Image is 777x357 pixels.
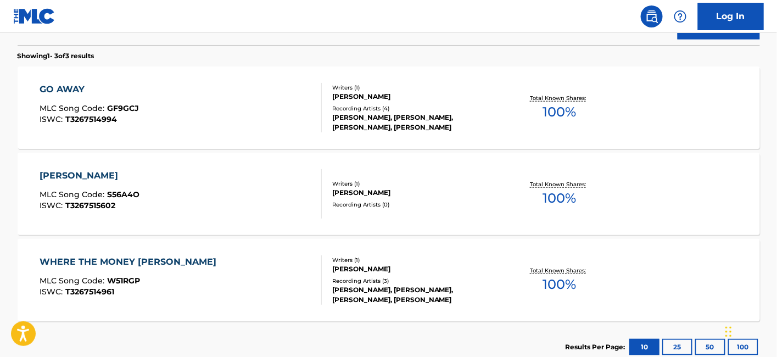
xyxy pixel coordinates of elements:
img: MLC Logo [13,8,55,24]
span: ISWC : [40,200,65,210]
p: Results Per Page: [566,342,628,352]
span: T3267514994 [65,114,117,124]
span: GF9GCJ [107,103,139,113]
div: Recording Artists ( 3 ) [332,277,498,285]
span: ISWC : [40,287,65,297]
div: Drag [725,315,732,348]
div: [PERSON_NAME] [40,169,139,182]
span: MLC Song Code : [40,189,107,199]
p: Total Known Shares: [530,180,589,188]
span: T3267515602 [65,200,115,210]
p: Showing 1 - 3 of 3 results [18,51,94,61]
span: MLC Song Code : [40,276,107,286]
div: [PERSON_NAME] [332,188,498,198]
button: 25 [662,339,692,355]
span: 100 % [543,102,577,122]
div: Writers ( 1 ) [332,180,498,188]
div: WHERE THE MONEY [PERSON_NAME] [40,255,222,269]
div: Writers ( 1 ) [332,256,498,264]
div: GO AWAY [40,83,139,96]
span: MLC Song Code : [40,103,107,113]
span: T3267514961 [65,287,114,297]
span: 100 % [543,275,577,294]
img: search [645,10,658,23]
a: WHERE THE MONEY [PERSON_NAME]MLC Song Code:W51RGPISWC:T3267514961Writers (1)[PERSON_NAME]Recordin... [18,239,760,321]
span: ISWC : [40,114,65,124]
button: 50 [695,339,725,355]
div: [PERSON_NAME], [PERSON_NAME],[PERSON_NAME], [PERSON_NAME] [332,285,498,305]
span: S56A4O [107,189,139,199]
a: Log In [698,3,764,30]
p: Total Known Shares: [530,94,589,102]
div: Recording Artists ( 4 ) [332,104,498,113]
div: [PERSON_NAME] [332,92,498,102]
span: 100 % [543,188,577,208]
span: W51RGP [107,276,140,286]
a: GO AWAYMLC Song Code:GF9GCJISWC:T3267514994Writers (1)[PERSON_NAME]Recording Artists (4)[PERSON_N... [18,66,760,149]
div: [PERSON_NAME], [PERSON_NAME], [PERSON_NAME], [PERSON_NAME] [332,113,498,132]
div: Recording Artists ( 0 ) [332,200,498,209]
iframe: Chat Widget [722,304,777,357]
p: Total Known Shares: [530,266,589,275]
img: help [674,10,687,23]
a: [PERSON_NAME]MLC Song Code:S56A4OISWC:T3267515602Writers (1)[PERSON_NAME]Recording Artists (0)Tot... [18,153,760,235]
div: [PERSON_NAME] [332,264,498,274]
div: Help [669,5,691,27]
a: Public Search [641,5,663,27]
div: Writers ( 1 ) [332,83,498,92]
button: 10 [629,339,659,355]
